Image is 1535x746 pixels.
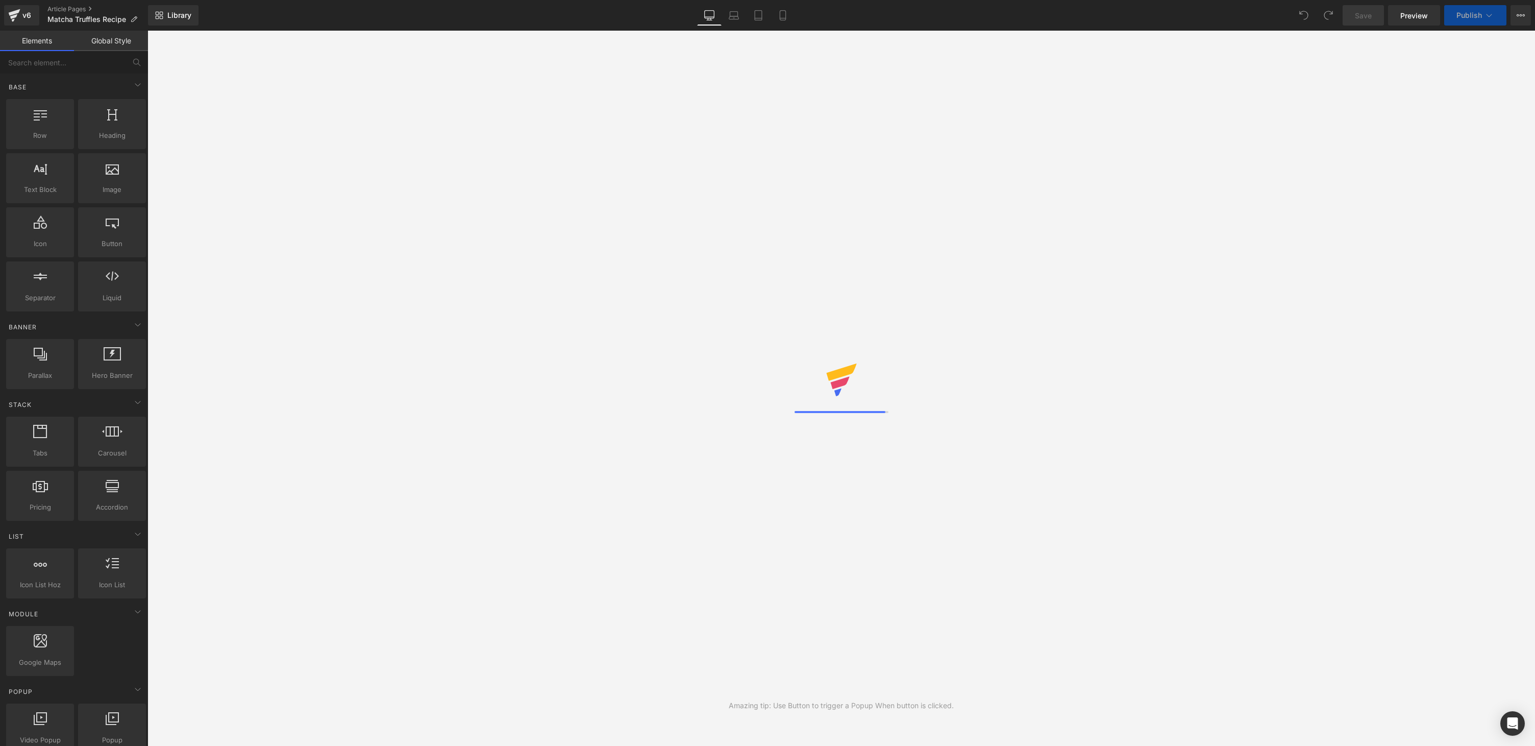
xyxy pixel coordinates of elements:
[81,502,143,513] span: Accordion
[8,82,28,92] span: Base
[729,700,954,711] div: Amazing tip: Use Button to trigger a Popup When button is clicked.
[1318,5,1339,26] button: Redo
[9,370,71,381] span: Parallax
[8,532,25,541] span: List
[9,735,71,745] span: Video Popup
[1400,10,1428,21] span: Preview
[81,370,143,381] span: Hero Banner
[81,184,143,195] span: Image
[697,5,722,26] a: Desktop
[1456,11,1482,19] span: Publish
[9,184,71,195] span: Text Block
[81,293,143,303] span: Liquid
[47,15,126,23] span: Matcha Truffles Recipe
[81,448,143,459] span: Carousel
[81,130,143,141] span: Heading
[1355,10,1372,21] span: Save
[1500,711,1525,736] div: Open Intercom Messenger
[1511,5,1531,26] button: More
[4,5,39,26] a: v6
[722,5,746,26] a: Laptop
[1388,5,1440,26] a: Preview
[47,5,148,13] a: Article Pages
[20,9,33,22] div: v6
[746,5,771,26] a: Tablet
[81,580,143,590] span: Icon List
[9,502,71,513] span: Pricing
[9,130,71,141] span: Row
[148,5,199,26] a: New Library
[81,735,143,745] span: Popup
[771,5,795,26] a: Mobile
[8,609,39,619] span: Module
[9,448,71,459] span: Tabs
[8,400,33,410] span: Stack
[74,31,148,51] a: Global Style
[9,293,71,303] span: Separator
[1294,5,1314,26] button: Undo
[8,322,38,332] span: Banner
[167,11,191,20] span: Library
[1444,5,1506,26] button: Publish
[8,687,34,696] span: Popup
[9,657,71,668] span: Google Maps
[9,238,71,249] span: Icon
[81,238,143,249] span: Button
[9,580,71,590] span: Icon List Hoz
